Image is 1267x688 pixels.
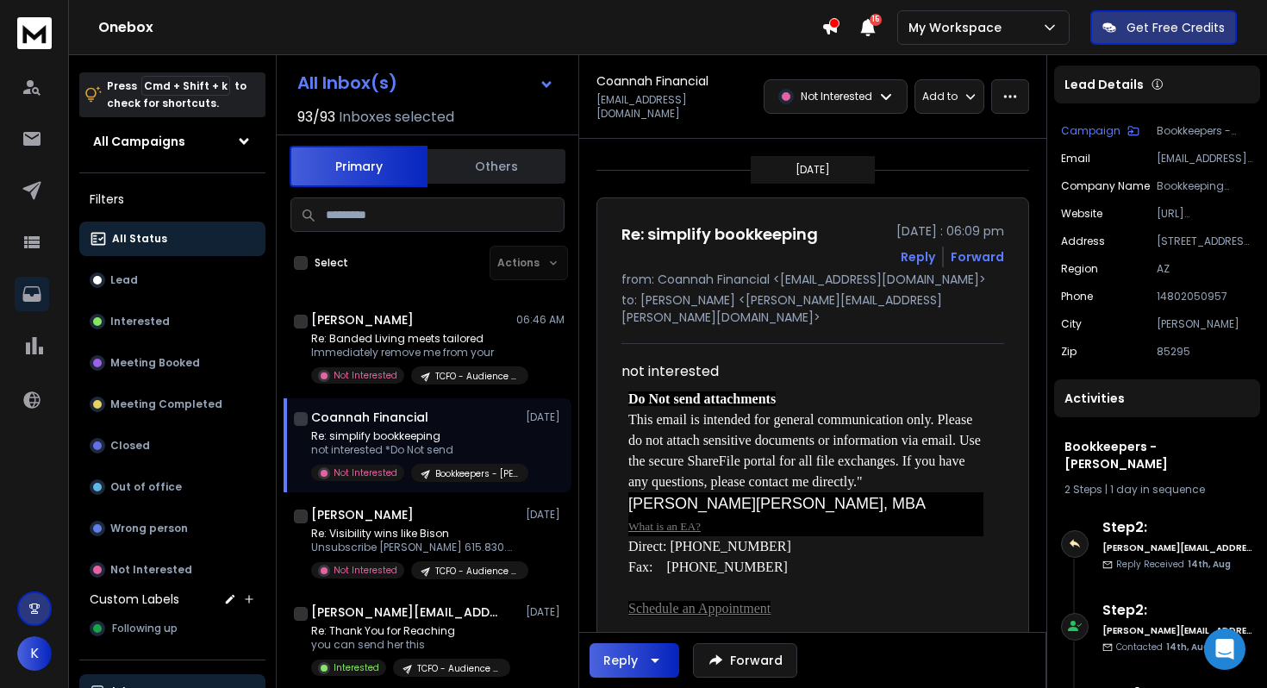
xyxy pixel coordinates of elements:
button: All Status [79,222,265,256]
p: [DATE] [526,605,565,619]
p: Meeting Booked [110,356,200,370]
p: Wrong person [110,522,188,535]
span: 14th, Aug [1188,558,1231,571]
button: Primary [290,146,428,187]
button: Get Free Credits [1090,10,1237,45]
p: My Workspace [908,19,1008,36]
p: city [1061,317,1082,331]
p: Re: Thank You for Reaching [311,624,510,638]
button: All Campaigns [79,124,265,159]
label: Select [315,256,348,270]
p: Reply Received [1116,558,1231,571]
p: [DATE] [526,410,565,424]
h3: Filters [79,187,265,211]
p: Interested [334,661,379,674]
button: Others [428,147,565,185]
h1: Coannah Financial [596,72,708,90]
p: you can send her this [311,638,510,652]
button: Closed [79,428,265,463]
span: 14th, Aug [1166,641,1209,654]
span: Following up [112,622,178,635]
p: All Status [112,232,167,246]
p: Out of office [110,480,182,494]
div: Forward [951,248,1004,266]
p: [STREET_ADDRESS][PERSON_NAME] [1157,235,1253,248]
button: Out of office [79,470,265,504]
p: Bookkeepers - [PERSON_NAME] [435,467,518,480]
p: TCFO - Audience Labs - Hyper Personal [417,662,500,675]
a: Schedule an Appointment [628,601,771,616]
p: Press to check for shortcuts. [107,78,247,112]
p: website [1061,207,1102,221]
button: Interested [79,304,265,339]
p: Company Name [1061,179,1150,193]
p: Not Interested [334,466,397,479]
div: not interested [621,361,990,382]
div: | [1064,483,1250,497]
img: logo [17,17,52,49]
button: Reply [590,643,679,678]
h6: [PERSON_NAME][EMAIL_ADDRESS][PERSON_NAME][DOMAIN_NAME] [1102,541,1253,554]
h1: Re: simplify bookkeeping [621,222,818,247]
p: not interested *Do Not send [311,443,518,457]
p: Bookkeepers - [PERSON_NAME] [1157,124,1253,138]
p: Not Interested [334,369,397,382]
h6: Step 2 : [1102,517,1253,538]
button: Forward [693,643,797,678]
font: This email is intended for general communication only. Please do not attach sensitive documents o... [628,412,984,489]
p: Lead [110,273,138,287]
p: [URL][DOMAIN_NAME] [1157,207,1253,221]
p: [DATE] [526,508,565,522]
button: Wrong person [79,511,265,546]
p: TCFO - Audience Labs - Hyper Personal [435,565,518,578]
p: Immediately remove me from your [311,346,518,360]
p: 06:46 AM [516,313,565,327]
p: Not Interested [110,563,192,577]
p: 14802050957 [1157,290,1253,303]
a: What is an EA? [628,520,701,533]
p: Add to [922,90,958,103]
p: Interested [110,315,170,328]
div: Open Intercom Messenger [1204,629,1245,670]
font: Do Not send attachments [628,391,776,406]
p: Campaign [1061,124,1120,138]
h1: [PERSON_NAME][EMAIL_ADDRESS][DOMAIN_NAME] [311,604,501,621]
h1: Coannah Financial [311,409,428,426]
button: Reply [901,248,935,266]
p: Email [1061,152,1090,166]
span: 1 day in sequence [1110,482,1205,497]
span: 2 Steps [1064,482,1102,497]
p: region [1061,262,1098,276]
button: Meeting Booked [79,346,265,380]
p: from: Coannah Financial <[EMAIL_ADDRESS][DOMAIN_NAME]> [621,271,1004,288]
span: [PERSON_NAME], MBA [756,495,926,512]
p: Contacted [1116,641,1209,654]
p: [EMAIL_ADDRESS][DOMAIN_NAME] [596,93,753,121]
p: 85295 [1157,345,1253,359]
h1: All Campaigns [93,133,185,150]
button: K [17,636,52,671]
p: Unsubscribe [PERSON_NAME] 615.830.5404 > [311,541,518,554]
p: address [1061,235,1105,248]
font: [PERSON_NAME] [628,495,756,512]
p: [DATE] [796,163,830,177]
p: Re: simplify bookkeeping [311,429,518,443]
p: Get Free Credits [1127,19,1225,36]
p: [EMAIL_ADDRESS][DOMAIN_NAME] [1157,152,1253,166]
button: All Inbox(s) [284,66,568,100]
p: Not Interested [334,564,397,577]
p: zip [1061,345,1077,359]
button: Not Interested [79,553,265,587]
p: Bookkeeping [PERSON_NAME] Business accounting [PERSON_NAME] accounting [PERSON_NAME] [1157,179,1253,193]
span: 93 / 93 [297,107,335,128]
p: AZ [1157,262,1253,276]
button: Meeting Completed [79,387,265,422]
div: Reply [603,652,638,669]
p: Closed [110,439,150,453]
h1: Onebox [98,17,821,38]
p: [PERSON_NAME] [1157,317,1253,331]
div: Activities [1054,379,1260,417]
h1: Bookkeepers - [PERSON_NAME] [1064,438,1250,472]
button: Campaign [1061,124,1139,138]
